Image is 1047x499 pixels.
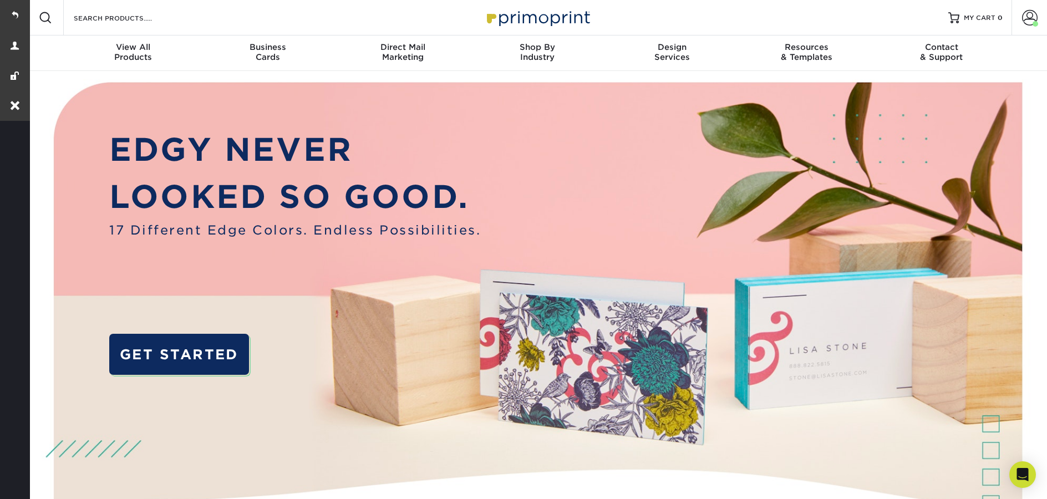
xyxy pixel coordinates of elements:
[604,35,739,71] a: DesignServices
[201,35,336,71] a: BusinessCards
[739,42,874,52] span: Resources
[604,42,739,52] span: Design
[470,35,605,71] a: Shop ByIndustry
[964,13,995,23] span: MY CART
[336,35,470,71] a: Direct MailMarketing
[874,42,1009,52] span: Contact
[874,35,1009,71] a: Contact& Support
[604,42,739,62] div: Services
[336,42,470,52] span: Direct Mail
[109,126,481,174] p: EDGY NEVER
[109,334,249,375] a: GET STARTED
[998,14,1003,22] span: 0
[66,42,201,62] div: Products
[470,42,605,62] div: Industry
[109,221,481,240] span: 17 Different Edge Colors. Endless Possibilities.
[739,35,874,71] a: Resources& Templates
[201,42,336,62] div: Cards
[470,42,605,52] span: Shop By
[109,174,481,221] p: LOOKED SO GOOD.
[874,42,1009,62] div: & Support
[201,42,336,52] span: Business
[739,42,874,62] div: & Templates
[66,35,201,71] a: View AllProducts
[73,11,181,24] input: SEARCH PRODUCTS.....
[482,6,593,29] img: Primoprint
[66,42,201,52] span: View All
[1009,461,1036,488] div: Open Intercom Messenger
[336,42,470,62] div: Marketing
